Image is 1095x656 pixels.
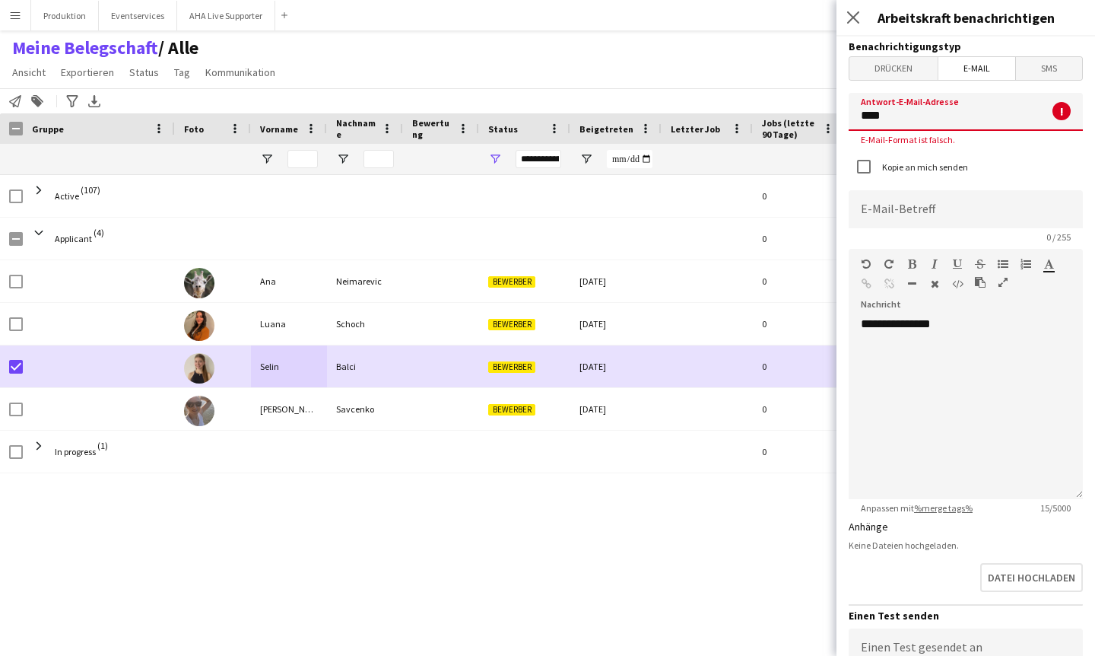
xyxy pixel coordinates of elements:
span: Anpassen mit [849,502,985,514]
input: Vorname Filtereingang [287,150,318,168]
button: Unterstrichen [952,258,963,270]
a: Exportieren [55,62,120,82]
span: Status [488,123,518,135]
span: Drücken [849,57,938,80]
a: Kommunikation [199,62,281,82]
button: Ungeordnete Liste [998,258,1008,270]
div: Savcenko [327,388,403,430]
a: Tag [168,62,196,82]
h3: Benachrichtigungstyp [849,40,1083,53]
span: Bewerber [488,404,535,416]
div: Neimarevic [327,260,403,302]
span: Active [55,190,79,202]
button: Wiederholen [884,258,894,270]
span: Beigetreten [579,123,633,135]
img: Selin Balci [184,353,214,384]
app-action-btn: XLSX exportieren [85,92,103,110]
button: Filtermenü öffnen [488,152,502,166]
app-action-btn: Erweiterte Filter [63,92,81,110]
span: Letzter Job [671,123,720,135]
button: Vollbild [998,276,1008,288]
span: Gruppe [32,123,64,135]
div: 0 [753,218,844,260]
span: (4) [94,218,104,247]
h3: Einen Test senden [849,609,1083,623]
div: Ana [251,260,327,302]
span: Kommunikation [205,65,275,79]
span: SMS [1016,57,1082,80]
span: Bewerber [488,361,535,373]
app-action-btn: Zum Tag hinzufügen [28,92,46,110]
span: Foto [184,123,204,135]
span: Bewerber [488,276,535,288]
a: Meine Belegschaft [12,37,158,59]
div: Selin [251,346,327,387]
span: E-Mail [938,57,1015,80]
span: (107) [81,175,100,205]
button: Durchgestrichen [975,258,985,270]
span: Jobs (letzte 90 Tage) [762,117,817,140]
span: In progress [55,446,96,457]
h3: Arbeitskraft benachrichtigen [836,8,1095,27]
button: Horizontale Linie [906,278,917,290]
a: %merge tags% [914,502,973,514]
span: Bewerber [488,319,535,330]
span: Bewertung [412,117,452,140]
button: Eventservices [99,1,177,30]
div: 0 [753,303,844,345]
span: Tag [174,65,190,79]
button: Filtermenü öffnen [336,152,350,166]
span: Exportieren [61,65,114,79]
button: Formatierung löschen [929,278,940,290]
div: Schoch [327,303,403,345]
div: [PERSON_NAME] [251,388,327,430]
button: Produktion [31,1,99,30]
button: Fett [906,258,917,270]
div: [DATE] [570,260,662,302]
label: Anhänge [849,520,888,533]
input: Beigetreten Filtereingang [607,150,652,168]
span: Applicant [55,233,92,244]
button: Als einfacher Text einfügen [975,276,985,288]
button: HTML-Code [952,278,963,290]
div: [DATE] [570,346,662,387]
button: Filtermenü öffnen [260,152,274,166]
button: Filtermenü öffnen [579,152,593,166]
a: Status [123,62,165,82]
span: Status [129,65,159,79]
span: Nachname [336,117,376,140]
div: 0 [753,431,844,473]
div: 0 [753,260,844,302]
span: Vorname [260,123,298,135]
div: 0 [753,388,844,430]
button: Geordnete Liste [1020,258,1031,270]
input: Nachname Filtereingang [363,150,394,168]
img: Tatjana Savcenko [184,396,214,426]
button: Rückgängig [861,258,871,270]
button: AHA Live Supporter [177,1,275,30]
div: 0 [753,346,844,387]
span: (1) [97,431,108,460]
span: 15 / 5000 [1028,502,1083,514]
span: Ansicht [12,65,46,79]
div: 0 [753,175,844,217]
label: Kopie an mich senden [879,161,968,173]
div: Luana [251,303,327,345]
img: Ana Neimarevic [184,268,214,298]
button: Datei hochladen [980,563,1083,592]
button: Kursiv [929,258,940,270]
app-action-btn: Belegschaft benachrichtigen [6,92,24,110]
span: 0 / 255 [1034,231,1083,243]
span: E-Mail-Format ist falsch. [849,134,967,145]
div: [DATE] [570,388,662,430]
span: Alle [158,37,198,59]
div: Keine Dateien hochgeladen. [849,540,1083,551]
button: Textfarbe [1043,258,1054,270]
div: Balci [327,346,403,387]
img: Luana Schoch [184,310,214,341]
a: Ansicht [6,62,52,82]
div: [DATE] [570,303,662,345]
